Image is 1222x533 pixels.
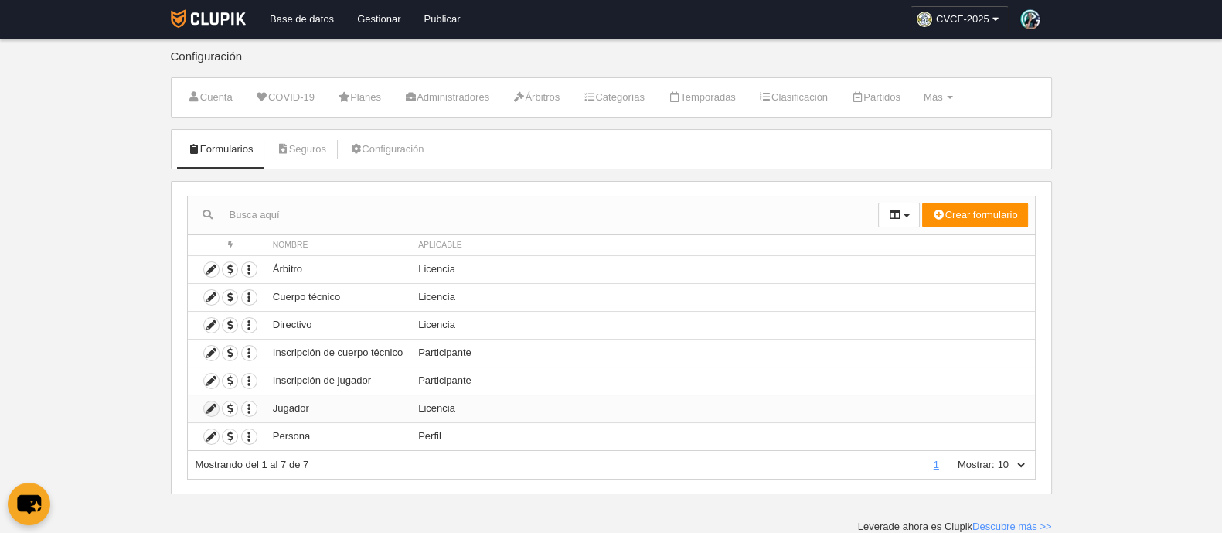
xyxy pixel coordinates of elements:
a: Temporadas [659,86,744,109]
span: Más [924,91,943,103]
td: Licencia [410,395,1034,422]
a: Administradores [396,86,498,109]
a: Descubre más >> [972,521,1052,532]
a: 1 [931,459,942,470]
td: Persona [265,422,410,450]
td: Perfil [410,422,1034,450]
a: Configuración [341,138,432,161]
a: Seguros [267,138,335,161]
a: Partidos [842,86,909,109]
img: PaoBqShlDZri.30x30.jpg [1020,9,1040,29]
td: Licencia [410,283,1034,311]
td: Licencia [410,255,1034,283]
span: Aplicable [418,241,462,249]
label: Mostrar: [942,458,995,472]
a: Clasificación [751,86,836,109]
a: CVCF-2025 [911,6,1009,32]
td: Inscripción de cuerpo técnico [265,339,410,367]
a: Categorías [574,86,653,109]
td: Directivo [265,311,410,339]
td: Participante [410,339,1034,367]
td: Inscripción de jugador [265,367,410,395]
div: Configuración [171,50,1052,77]
span: CVCF-2025 [936,12,989,27]
a: COVID-19 [247,86,323,109]
input: Busca aquí [188,203,878,227]
a: Árbitros [504,86,568,109]
td: Cuerpo técnico [265,283,410,311]
td: Jugador [265,395,410,422]
td: Licencia [410,311,1034,339]
td: Árbitro [265,255,410,283]
span: Nombre [273,241,308,249]
img: Clupik [171,9,246,28]
button: Crear formulario [922,203,1027,227]
a: Más [915,86,962,109]
button: chat-button [8,483,50,525]
a: Cuenta [179,86,241,109]
span: Mostrando del 1 al 7 de 7 [196,459,309,470]
img: Oa8jUFH4tdRj.30x30.jpg [917,12,932,27]
td: Participante [410,367,1034,395]
a: Planes [329,86,390,109]
a: Formularios [179,138,262,161]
